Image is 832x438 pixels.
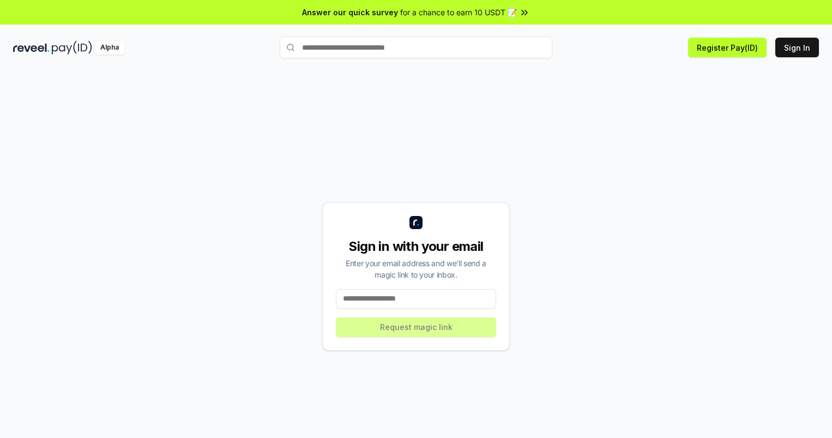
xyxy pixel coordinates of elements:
button: Sign In [775,38,819,57]
div: Alpha [94,41,125,55]
div: Enter your email address and we’ll send a magic link to your inbox. [336,257,496,280]
span: Answer our quick survey [302,7,398,18]
span: for a chance to earn 10 USDT 📝 [400,7,517,18]
div: Sign in with your email [336,238,496,255]
img: reveel_dark [13,41,50,55]
img: pay_id [52,41,92,55]
img: logo_small [409,216,423,229]
button: Register Pay(ID) [688,38,767,57]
